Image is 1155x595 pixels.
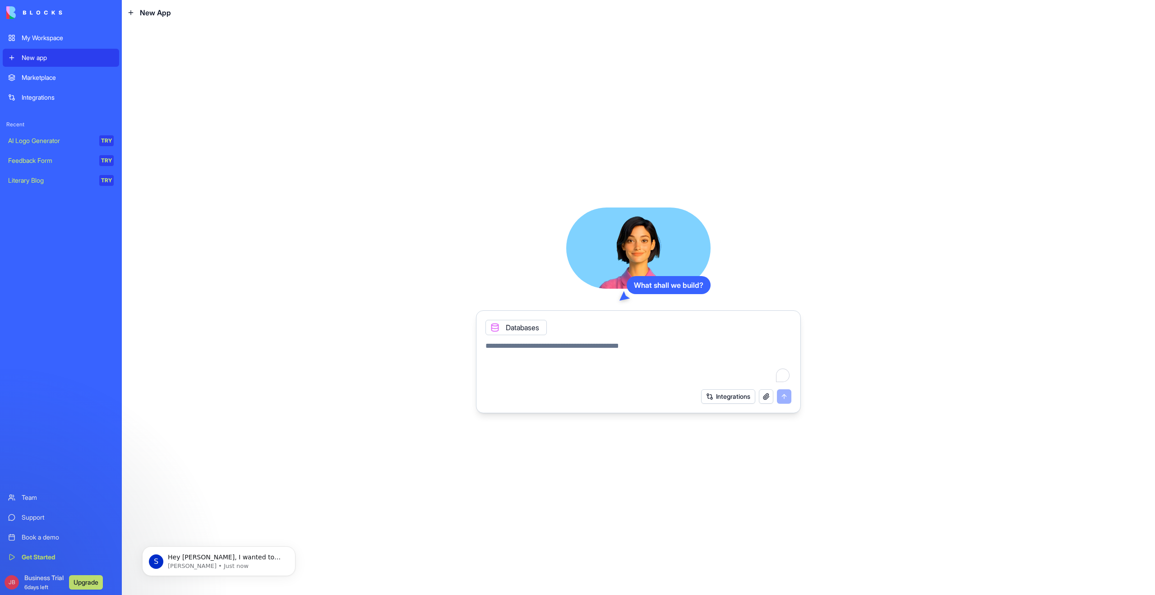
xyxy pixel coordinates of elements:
a: Marketplace [3,69,119,87]
div: My Workspace [22,33,114,42]
a: Support [3,508,119,526]
div: New app [22,53,114,62]
div: TRY [99,135,114,146]
div: Integrations [22,93,114,102]
span: JB [5,575,19,590]
div: TRY [99,175,114,186]
div: Feedback Form [8,156,93,165]
a: My Workspace [3,29,119,47]
div: Marketplace [22,73,114,82]
span: 6 days left [24,584,48,590]
img: logo [6,6,62,19]
button: Upgrade [69,575,103,590]
a: Book a demo [3,528,119,546]
a: Get Started [3,548,119,566]
span: Hey [PERSON_NAME], I wanted to reach out to make sure everything in Blocks is running smoothly. I... [39,26,156,87]
span: Recent [3,121,119,128]
a: New app [3,49,119,67]
div: Get Started [22,553,114,562]
div: Book a demo [22,533,114,542]
div: Support [22,513,114,522]
div: Literary Blog [8,176,93,185]
iframe: Intercom notifications message [129,527,309,590]
a: AI Logo GeneratorTRY [3,132,119,150]
div: Team [22,493,114,502]
button: Integrations [701,389,755,404]
a: Integrations [3,88,119,106]
div: TRY [99,155,114,166]
a: Team [3,489,119,507]
span: Business Trial [24,573,64,591]
a: Feedback FormTRY [3,152,119,170]
div: Databases [485,320,547,335]
div: AI Logo Generator [8,136,93,145]
p: Message from Sharon, sent Just now [39,35,156,43]
a: Literary BlogTRY [3,171,119,189]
